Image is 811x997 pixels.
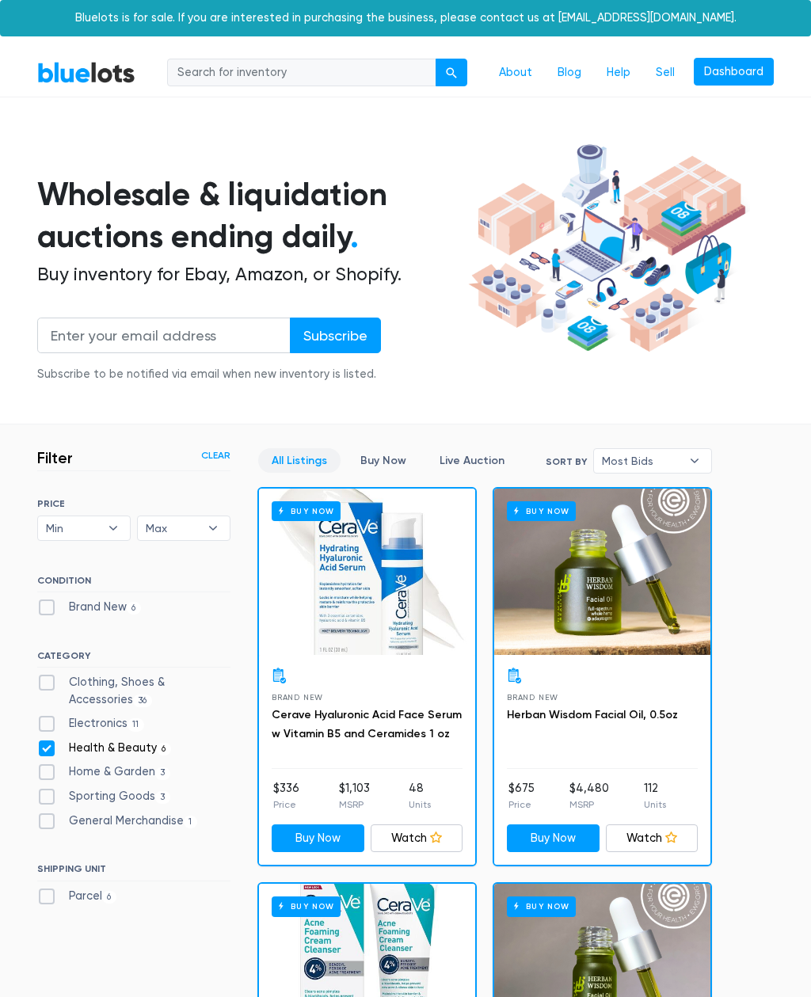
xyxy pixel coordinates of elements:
[37,715,144,733] label: Electronics
[272,708,462,740] a: Cerave Hyaluronic Acid Face Serum w Vitamin B5 and Ceramides 1 oz
[272,693,323,702] span: Brand New
[97,516,130,540] b: ▾
[569,797,609,812] p: MSRP
[37,863,230,881] h6: SHIPPING UNIT
[464,139,750,358] img: hero-ee84e7d0318cb26816c560f6b4441b76977f77a177738b4e94f68c95b2b83dbb.png
[102,891,116,904] span: 6
[37,575,230,592] h6: CONDITION
[196,516,230,540] b: ▾
[569,780,609,812] li: $4,480
[37,599,141,616] label: Brand New
[508,780,535,812] li: $675
[127,602,141,615] span: 6
[371,824,463,853] a: Watch
[546,455,587,469] label: Sort By
[37,650,230,668] h6: CATEGORY
[272,501,341,521] h6: Buy Now
[644,797,666,812] p: Units
[678,449,711,473] b: ▾
[37,674,230,708] label: Clothing, Shoes & Accessories
[37,498,230,509] h6: PRICE
[507,501,576,521] h6: Buy Now
[507,896,576,916] h6: Buy Now
[339,797,370,812] p: MSRP
[37,173,464,257] h1: Wholesale & liquidation auctions ending daily
[259,489,475,655] a: Buy Now
[201,448,230,462] a: Clear
[409,797,431,812] p: Units
[507,824,600,853] a: Buy Now
[643,58,687,88] a: Sell
[37,366,381,383] div: Subscribe to be notified via email when new inventory is listed.
[37,763,170,781] label: Home & Garden
[545,58,594,88] a: Blog
[507,708,678,721] a: Herban Wisdom Facial Oil, 0.5oz
[46,516,100,540] span: Min
[486,58,545,88] a: About
[272,896,341,916] h6: Buy Now
[155,767,170,780] span: 3
[409,780,431,812] li: 48
[426,448,518,473] a: Live Auction
[272,824,364,853] a: Buy Now
[350,217,359,256] span: .
[606,824,699,853] a: Watch
[694,58,774,86] a: Dashboard
[37,448,73,467] h3: Filter
[155,791,170,804] span: 3
[37,888,116,905] label: Parcel
[167,59,436,87] input: Search for inventory
[507,693,558,702] span: Brand New
[602,449,681,473] span: Most Bids
[347,448,420,473] a: Buy Now
[128,718,144,731] span: 11
[157,743,171,755] span: 6
[273,797,299,812] p: Price
[594,58,643,88] a: Help
[290,318,381,353] input: Subscribe
[508,797,535,812] p: Price
[258,448,341,473] a: All Listings
[494,489,710,655] a: Buy Now
[273,780,299,812] li: $336
[146,516,200,540] span: Max
[133,694,152,707] span: 36
[37,812,197,830] label: General Merchandise
[37,318,291,353] input: Enter your email address
[644,780,666,812] li: 112
[37,788,170,805] label: Sporting Goods
[339,780,370,812] li: $1,103
[37,61,135,84] a: BlueLots
[184,816,197,828] span: 1
[37,264,464,286] h2: Buy inventory for Ebay, Amazon, or Shopify.
[37,740,171,757] label: Health & Beauty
